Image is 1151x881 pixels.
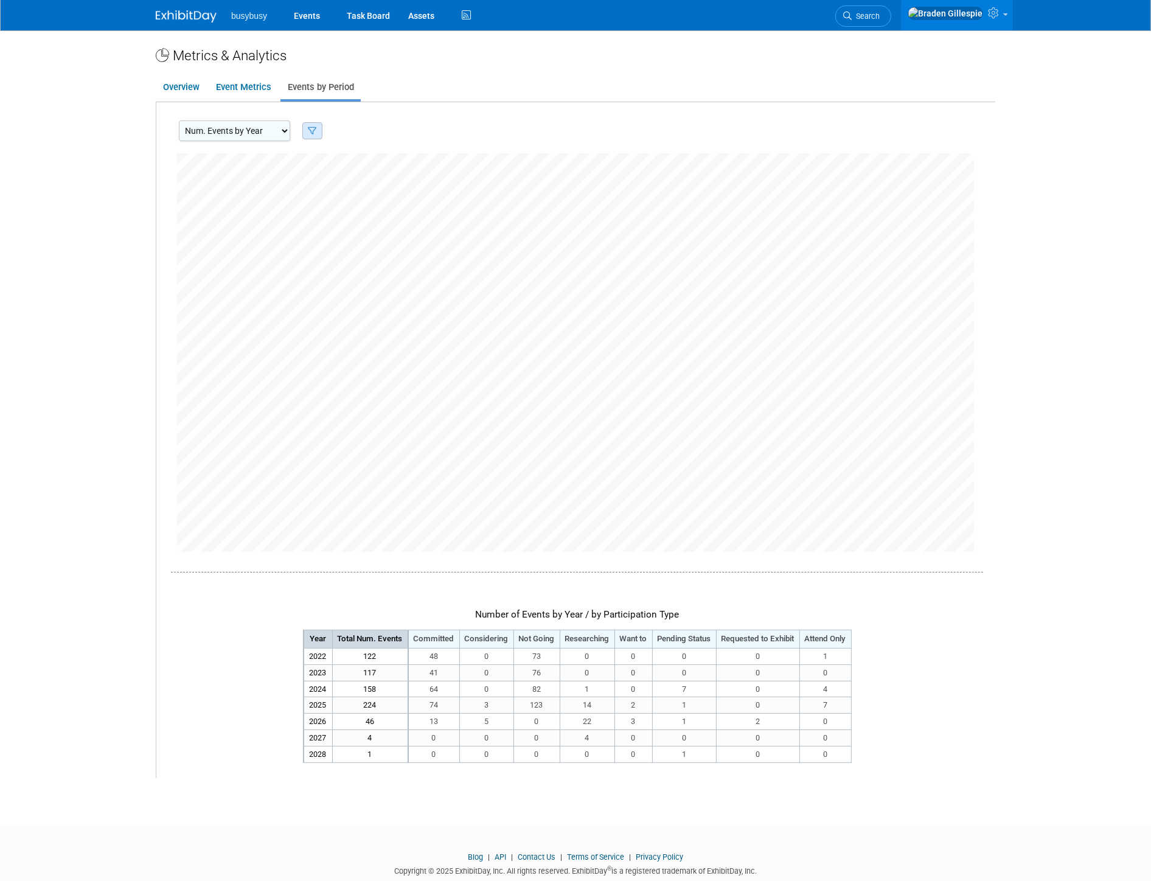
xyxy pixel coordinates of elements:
td: 0 [716,746,799,762]
div: Number of Events by Year / by Participation Type [171,572,983,627]
img: Braden Gillespie [908,7,983,20]
td: 0 [652,664,716,681]
td: 0 [652,648,716,664]
a: Events by Period [280,75,361,99]
td: 2028 [304,746,333,762]
td: 0 [652,730,716,746]
span: Search [852,12,880,21]
td: 82 [513,681,560,697]
td: 64 [408,681,460,697]
td: 1 [652,697,716,714]
th: Considering [459,630,513,649]
th: Not Going [513,630,560,649]
td: 0 [408,730,460,746]
span: | [626,852,634,862]
td: 0 [459,730,513,746]
td: 2027 [304,730,333,746]
td: 4 [799,681,851,697]
th: Year [304,630,333,649]
th: Pending Status [652,630,716,649]
td: 2 [614,697,652,714]
td: 74 [408,697,460,714]
td: 0 [614,648,652,664]
td: 76 [513,664,560,681]
th: Requested to Exhibit [716,630,799,649]
td: 123 [513,697,560,714]
td: 48 [408,648,460,664]
td: 0 [716,681,799,697]
td: 0 [614,681,652,697]
a: Terms of Service [567,852,624,862]
td: 0 [716,648,799,664]
span: | [508,852,516,862]
th: Want to [614,630,652,649]
td: 0 [560,648,614,664]
span: | [485,852,493,862]
td: 0 [560,746,614,762]
td: 1 [652,746,716,762]
a: Blog [468,852,483,862]
th: Committed [408,630,460,649]
td: 0 [799,746,851,762]
a: Overview [156,75,206,99]
td: 13 [408,714,460,730]
td: 7 [799,697,851,714]
td: 5 [459,714,513,730]
span: | [557,852,565,862]
td: 0 [459,746,513,762]
td: 0 [799,664,851,681]
td: 122 [332,648,408,664]
td: 1 [560,681,614,697]
td: 0 [716,730,799,746]
td: 14 [560,697,614,714]
td: 0 [716,697,799,714]
td: 0 [459,681,513,697]
td: 1 [332,746,408,762]
td: 0 [408,746,460,762]
td: 0 [614,664,652,681]
td: 2022 [304,648,333,664]
td: 0 [799,730,851,746]
a: API [495,852,506,862]
th: Total Num. Events [332,630,408,649]
td: 2 [716,714,799,730]
td: 3 [459,697,513,714]
td: 22 [560,714,614,730]
td: 3 [614,714,652,730]
td: 224 [332,697,408,714]
td: 0 [459,648,513,664]
td: 0 [560,664,614,681]
td: 0 [614,746,652,762]
div: Metrics & Analytics [156,46,995,65]
td: 4 [560,730,614,746]
td: 117 [332,664,408,681]
td: 0 [716,664,799,681]
span: busybusy [231,11,267,21]
td: 2026 [304,714,333,730]
td: 7 [652,681,716,697]
td: 2024 [304,681,333,697]
td: 46 [332,714,408,730]
td: 0 [614,730,652,746]
a: Event Metrics [209,75,278,99]
sup: ® [607,865,611,872]
td: 73 [513,648,560,664]
td: 2025 [304,697,333,714]
td: 4 [332,730,408,746]
td: 0 [513,746,560,762]
a: Search [835,5,891,27]
td: 158 [332,681,408,697]
td: 1 [652,714,716,730]
td: 1 [799,648,851,664]
a: Contact Us [518,852,555,862]
td: 0 [513,714,560,730]
th: Researching [560,630,614,649]
td: 0 [513,730,560,746]
td: 2023 [304,664,333,681]
td: 0 [799,714,851,730]
img: ExhibitDay [156,10,217,23]
td: 41 [408,664,460,681]
td: 0 [459,664,513,681]
a: Privacy Policy [636,852,683,862]
th: Attend Only [799,630,851,649]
